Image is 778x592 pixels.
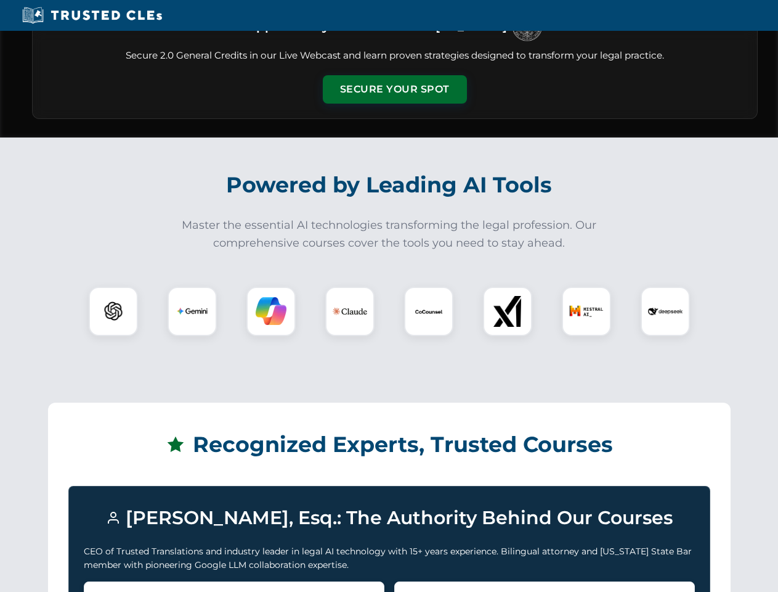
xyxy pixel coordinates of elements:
[68,423,710,466] h2: Recognized Experts, Trusted Courses
[648,294,683,329] img: DeepSeek Logo
[333,294,367,329] img: Claude Logo
[174,216,605,252] p: Master the essential AI technologies transforming the legal profession. Our comprehensive courses...
[413,296,444,327] img: CoCounsel Logo
[323,75,467,104] button: Secure Your Spot
[84,501,695,535] h3: [PERSON_NAME], Esq.: The Authority Behind Our Courses
[177,296,208,327] img: Gemini Logo
[256,296,286,327] img: Copilot Logo
[569,294,604,329] img: Mistral AI Logo
[492,296,523,327] img: xAI Logo
[246,287,296,336] div: Copilot
[483,287,532,336] div: xAI
[89,287,138,336] div: ChatGPT
[18,6,166,25] img: Trusted CLEs
[641,287,690,336] div: DeepSeek
[325,287,375,336] div: Claude
[168,287,217,336] div: Gemini
[47,49,742,63] p: Secure 2.0 General Credits in our Live Webcast and learn proven strategies designed to transform ...
[562,287,611,336] div: Mistral AI
[404,287,453,336] div: CoCounsel
[84,545,695,572] p: CEO of Trusted Translations and industry leader in legal AI technology with 15+ years experience....
[95,294,131,329] img: ChatGPT Logo
[48,163,731,207] h2: Powered by Leading AI Tools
